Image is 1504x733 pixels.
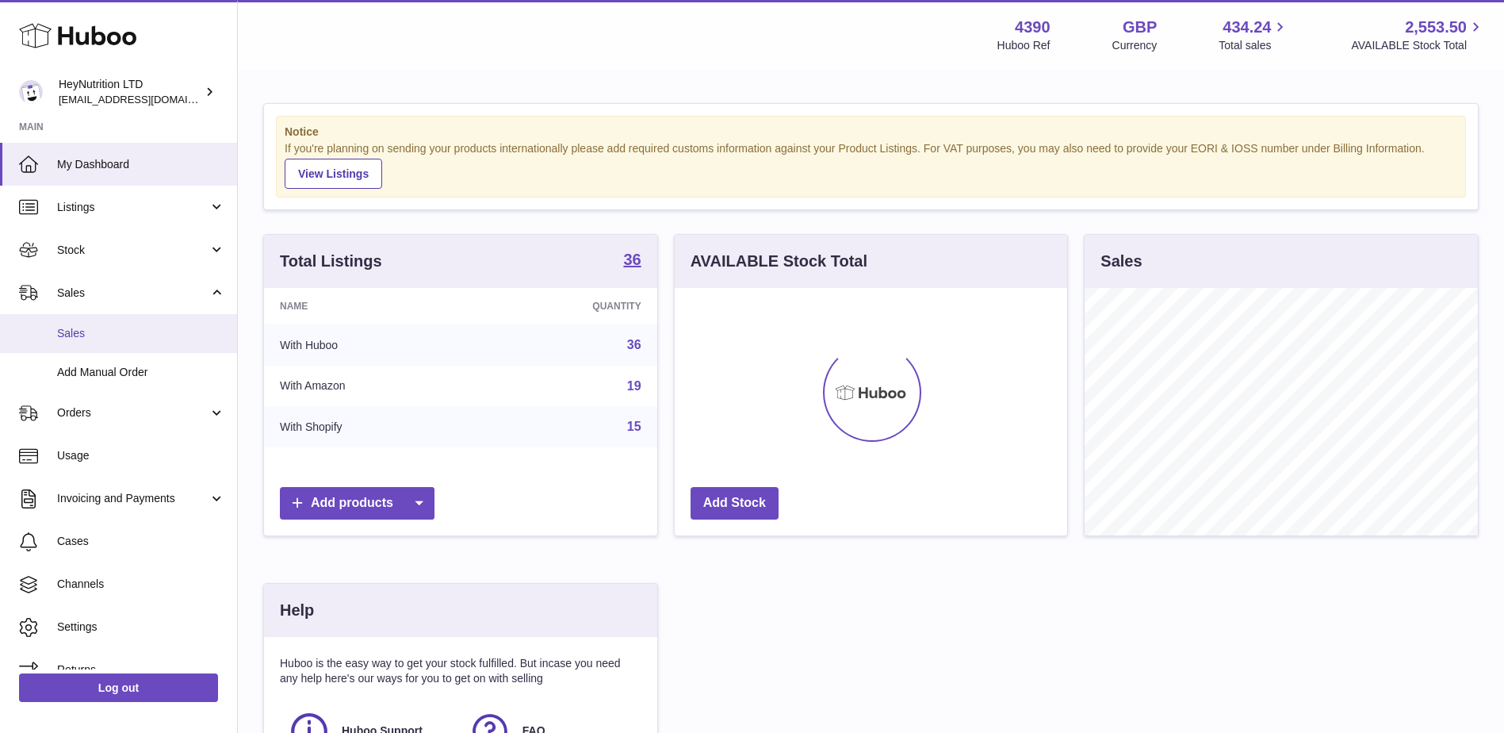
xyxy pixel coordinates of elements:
[1219,17,1289,53] a: 434.24 Total sales
[1223,17,1271,38] span: 434.24
[280,487,434,520] a: Add products
[57,620,225,635] span: Settings
[57,405,209,420] span: Orders
[1100,251,1142,272] h3: Sales
[691,487,779,520] a: Add Stock
[1351,38,1485,53] span: AVAILABLE Stock Total
[1123,17,1157,38] strong: GBP
[627,338,641,351] a: 36
[623,251,641,267] strong: 36
[57,534,225,549] span: Cases
[285,125,1457,140] strong: Notice
[19,80,43,104] img: internalAdmin-4390@internal.huboo.com
[997,38,1051,53] div: Huboo Ref
[57,286,209,301] span: Sales
[57,200,209,215] span: Listings
[1405,17,1467,38] span: 2,553.50
[627,379,641,393] a: 19
[1015,17,1051,38] strong: 4390
[57,326,225,341] span: Sales
[264,324,479,366] td: With Huboo
[1351,17,1485,53] a: 2,553.50 AVAILABLE Stock Total
[57,491,209,506] span: Invoicing and Payments
[285,159,382,189] a: View Listings
[19,674,218,702] a: Log out
[479,288,656,324] th: Quantity
[57,662,225,677] span: Returns
[59,77,201,107] div: HeyNutrition LTD
[59,93,233,106] span: [EMAIL_ADDRESS][DOMAIN_NAME]
[57,577,225,592] span: Channels
[691,251,867,272] h3: AVAILABLE Stock Total
[264,366,479,407] td: With Amazon
[623,251,641,271] a: 36
[264,406,479,447] td: With Shopify
[1112,38,1158,53] div: Currency
[285,141,1457,189] div: If you're planning on sending your products internationally please add required customs informati...
[57,448,225,463] span: Usage
[627,420,641,433] a: 15
[1219,38,1289,53] span: Total sales
[57,365,225,380] span: Add Manual Order
[280,656,641,686] p: Huboo is the easy way to get your stock fulfilled. But incase you need any help here's our ways f...
[264,288,479,324] th: Name
[280,251,382,272] h3: Total Listings
[57,243,209,258] span: Stock
[280,600,314,621] h3: Help
[57,157,225,172] span: My Dashboard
